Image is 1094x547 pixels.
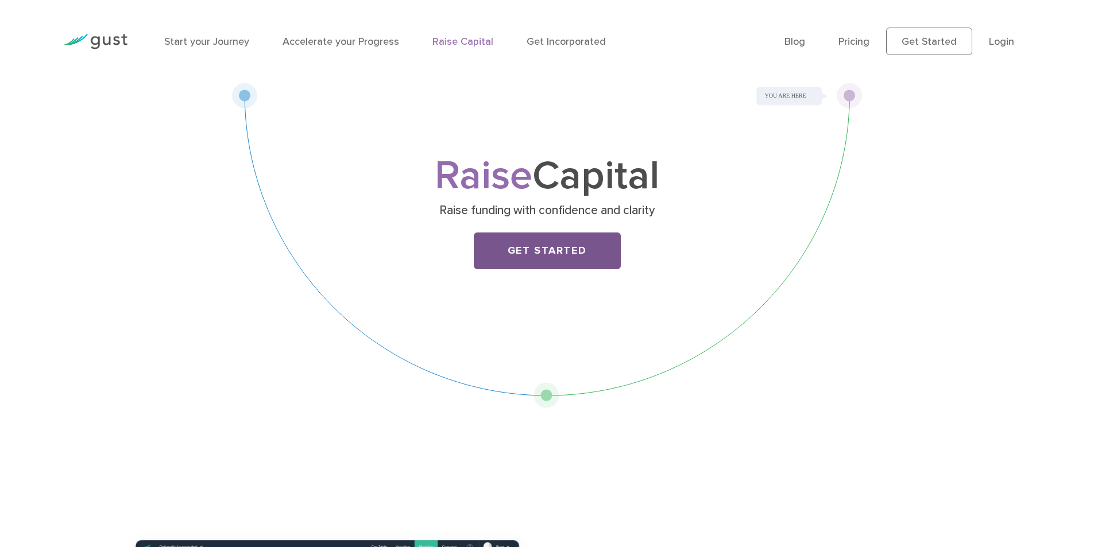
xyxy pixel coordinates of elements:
[320,158,774,195] h1: Capital
[63,34,127,49] img: Gust Logo
[784,36,805,48] a: Blog
[283,36,399,48] a: Accelerate your Progress
[527,36,606,48] a: Get Incorporated
[164,36,249,48] a: Start your Journey
[432,36,493,48] a: Raise Capital
[838,36,869,48] a: Pricing
[474,232,621,269] a: Get Started
[435,152,532,200] span: Raise
[886,28,972,55] a: Get Started
[989,36,1014,48] a: Login
[324,203,770,219] p: Raise funding with confidence and clarity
